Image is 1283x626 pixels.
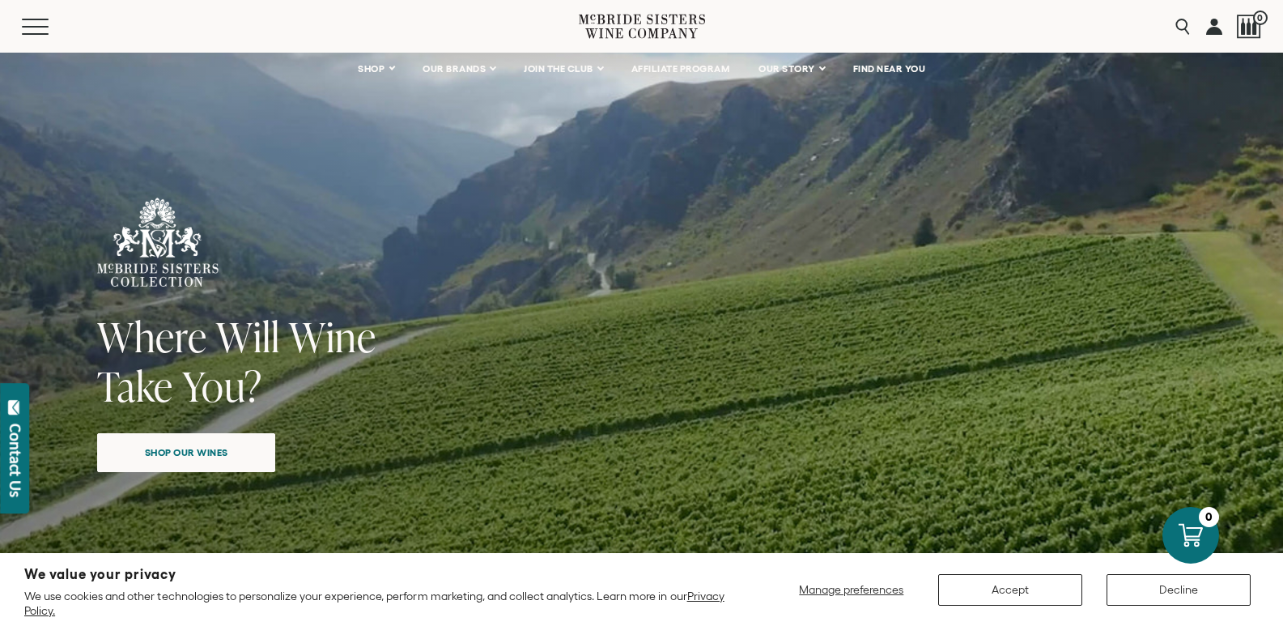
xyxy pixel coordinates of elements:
[513,53,613,85] a: JOIN THE CLUB
[97,309,207,364] span: Where
[1107,574,1251,606] button: Decline
[1253,11,1268,25] span: 0
[853,63,926,75] span: FIND NEAR YOU
[22,19,80,35] button: Mobile Menu Trigger
[289,309,376,364] span: Wine
[412,53,505,85] a: OUR BRANDS
[24,589,728,618] p: We use cookies and other technologies to personalize your experience, perform marketing, and coll...
[799,583,903,596] span: Manage preferences
[748,53,835,85] a: OUR STORY
[216,309,280,364] span: Will
[358,63,385,75] span: SHOP
[97,358,173,414] span: Take
[347,53,404,85] a: SHOP
[97,433,275,472] a: Shop our wines
[182,358,262,414] span: You?
[524,63,593,75] span: JOIN THE CLUB
[938,574,1082,606] button: Accept
[24,568,728,581] h2: We value your privacy
[423,63,486,75] span: OUR BRANDS
[7,424,23,497] div: Contact Us
[621,53,741,85] a: AFFILIATE PROGRAM
[1199,507,1219,527] div: 0
[24,590,724,617] a: Privacy Policy.
[789,574,914,606] button: Manage preferences
[631,63,730,75] span: AFFILIATE PROGRAM
[843,53,937,85] a: FIND NEAR YOU
[117,436,257,468] span: Shop our wines
[758,63,815,75] span: OUR STORY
